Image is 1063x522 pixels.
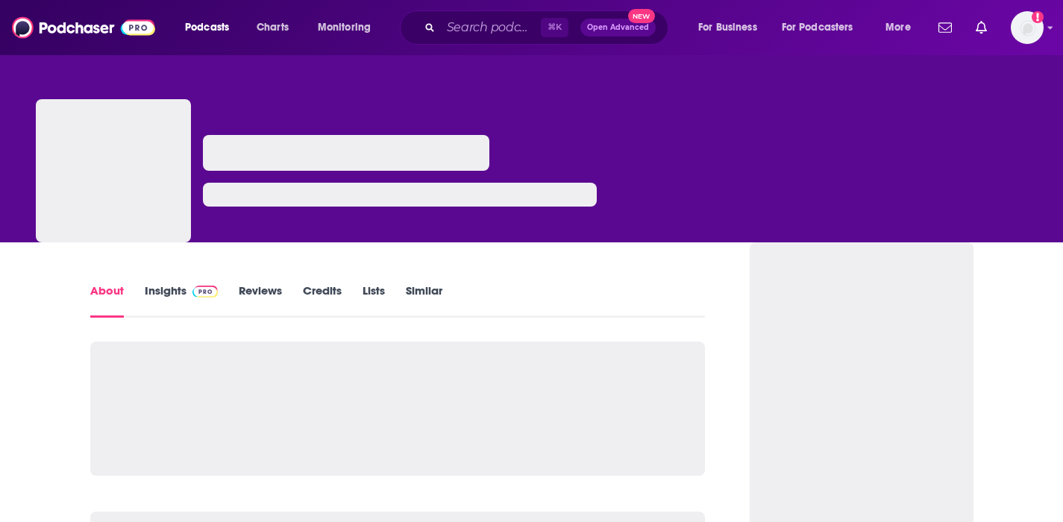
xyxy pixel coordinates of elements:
[175,16,248,40] button: open menu
[363,283,385,318] a: Lists
[782,17,853,38] span: For Podcasters
[192,286,219,298] img: Podchaser Pro
[441,16,541,40] input: Search podcasts, credits, & more...
[239,283,282,318] a: Reviews
[307,16,390,40] button: open menu
[414,10,683,45] div: Search podcasts, credits, & more...
[587,24,649,31] span: Open Advanced
[580,19,656,37] button: Open AdvancedNew
[185,17,229,38] span: Podcasts
[247,16,298,40] a: Charts
[12,13,155,42] img: Podchaser - Follow, Share and Rate Podcasts
[406,283,442,318] a: Similar
[698,17,757,38] span: For Business
[688,16,776,40] button: open menu
[1011,11,1044,44] button: Show profile menu
[1011,11,1044,44] img: User Profile
[145,283,219,318] a: InsightsPodchaser Pro
[303,283,342,318] a: Credits
[970,15,993,40] a: Show notifications dropdown
[885,17,911,38] span: More
[1011,11,1044,44] span: Logged in as DineRacoma
[932,15,958,40] a: Show notifications dropdown
[1032,11,1044,23] svg: Add a profile image
[772,16,875,40] button: open menu
[257,17,289,38] span: Charts
[541,18,568,37] span: ⌘ K
[318,17,371,38] span: Monitoring
[875,16,929,40] button: open menu
[628,9,655,23] span: New
[90,283,124,318] a: About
